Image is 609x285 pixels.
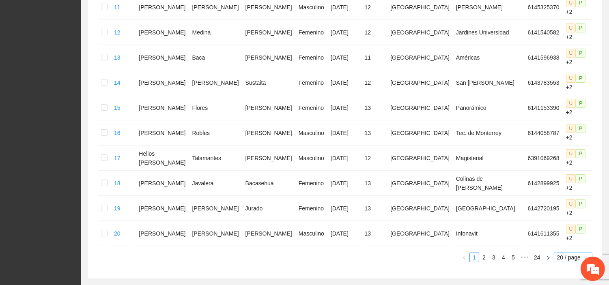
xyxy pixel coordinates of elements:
td: Masculino [295,146,327,171]
td: +2 [563,70,592,95]
td: [DATE] [327,45,362,70]
td: [DATE] [327,70,362,95]
td: [GEOGRAPHIC_DATA] [387,146,453,171]
td: 6141611355 [525,221,563,246]
td: [GEOGRAPHIC_DATA] [387,45,453,70]
span: U [566,24,576,32]
li: Next Page [543,253,553,262]
td: Femenino [295,95,327,120]
td: Masculino [295,120,327,146]
a: 4 [499,253,508,262]
td: [PERSON_NAME] [136,196,189,221]
li: 2 [479,253,489,262]
td: [GEOGRAPHIC_DATA] [387,95,453,120]
td: 6144058787 [525,120,563,146]
td: [GEOGRAPHIC_DATA] [387,171,453,196]
td: 12 [362,70,387,95]
td: [GEOGRAPHIC_DATA] [387,20,453,45]
span: P [576,149,585,158]
td: Jardines Universidad [453,20,525,45]
li: Next 5 Pages [518,253,531,262]
span: P [576,225,585,234]
td: [PERSON_NAME] [189,221,242,246]
td: Jurado [242,196,295,221]
td: 6141540582 [525,20,563,45]
td: Colinas de [PERSON_NAME] [453,171,525,196]
li: 1 [469,253,479,262]
td: +2 [563,196,592,221]
td: [GEOGRAPHIC_DATA] [453,196,525,221]
span: P [576,199,585,208]
span: U [566,174,576,183]
td: [GEOGRAPHIC_DATA] [387,221,453,246]
td: +2 [563,45,592,70]
span: U [566,49,576,58]
td: [GEOGRAPHIC_DATA] [387,70,453,95]
td: 12 [362,146,387,171]
li: 5 [508,253,518,262]
td: [PERSON_NAME] [242,146,295,171]
td: 6143783553 [525,70,563,95]
td: [GEOGRAPHIC_DATA] [387,120,453,146]
a: 14 [114,79,121,86]
td: Femenino [295,171,327,196]
a: 1 [470,253,479,262]
td: [PERSON_NAME] [136,171,189,196]
td: 6142899925 [525,171,563,196]
td: Robles [189,120,242,146]
td: [GEOGRAPHIC_DATA] [387,196,453,221]
td: [PERSON_NAME] [242,221,295,246]
td: Femenino [295,196,327,221]
td: Américas [453,45,525,70]
td: Bacasehua [242,171,295,196]
td: [PERSON_NAME] [189,70,242,95]
div: Chatee con nosotros ahora [42,41,136,52]
span: ••• [518,253,531,262]
div: Page Size [554,253,592,262]
span: P [576,174,585,183]
td: Baca [189,45,242,70]
td: [PERSON_NAME] [242,20,295,45]
span: U [566,149,576,158]
a: 12 [114,29,121,36]
td: [DATE] [327,146,362,171]
td: +2 [563,95,592,120]
td: Tec. de Monterrey [453,120,525,146]
li: 24 [531,253,543,262]
a: 19 [114,205,121,212]
td: San [PERSON_NAME] [453,70,525,95]
a: 11 [114,4,121,11]
td: [PERSON_NAME] [136,95,189,120]
textarea: Escriba su mensaje y pulse “Intro” [4,195,155,223]
a: 17 [114,155,121,161]
span: P [576,74,585,83]
a: 2 [480,253,488,262]
td: +2 [563,171,592,196]
td: [PERSON_NAME] [136,70,189,95]
td: 6141153390 [525,95,563,120]
td: [PERSON_NAME] [242,95,295,120]
td: Femenino [295,70,327,95]
td: +2 [563,146,592,171]
span: U [566,124,576,133]
a: 18 [114,180,121,186]
td: 13 [362,196,387,221]
td: 13 [362,120,387,146]
span: P [576,24,585,32]
a: 3 [489,253,498,262]
td: Femenino [295,20,327,45]
td: [PERSON_NAME] [242,120,295,146]
td: [PERSON_NAME] [136,221,189,246]
td: [DATE] [327,95,362,120]
span: left [462,255,467,260]
td: 12 [362,20,387,45]
span: P [576,99,585,108]
span: Estamos en línea. [47,95,112,177]
td: [PERSON_NAME] [242,45,295,70]
td: [PERSON_NAME] [136,20,189,45]
td: 6142720195 [525,196,563,221]
td: Infonavit [453,221,525,246]
td: Helios [PERSON_NAME] [136,146,189,171]
td: [DATE] [327,171,362,196]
